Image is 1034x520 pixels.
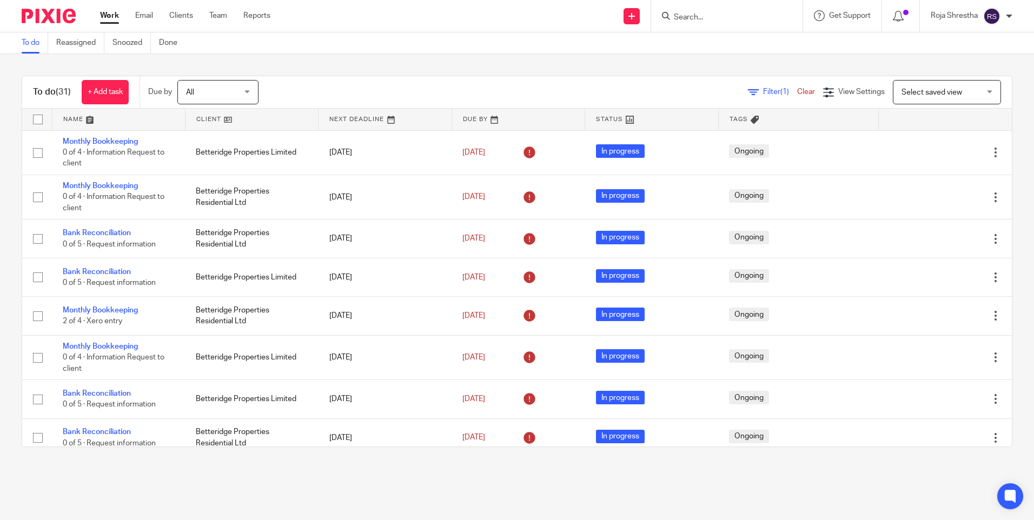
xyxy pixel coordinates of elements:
[63,401,156,409] span: 0 of 5 · Request information
[729,144,769,158] span: Ongoing
[33,86,71,98] h1: To do
[596,391,645,404] span: In progress
[148,86,172,97] p: Due by
[63,241,156,248] span: 0 of 5 · Request information
[319,418,452,457] td: [DATE]
[185,219,318,258] td: Betteridge Properties Residential Ltd
[185,418,318,457] td: Betteridge Properties Residential Ltd
[185,380,318,418] td: Betteridge Properties Limited
[63,439,156,447] span: 0 of 5 · Request information
[780,88,789,96] span: (1)
[462,312,485,319] span: [DATE]
[596,231,645,244] span: In progress
[729,430,769,443] span: Ongoing
[319,380,452,418] td: [DATE]
[63,343,138,350] a: Monthly Bookkeeping
[243,10,270,21] a: Reports
[462,395,485,403] span: [DATE]
[63,390,131,397] a: Bank Reconciliation
[185,175,318,219] td: Betteridge Properties Residential Ltd
[462,194,485,201] span: [DATE]
[829,12,871,19] span: Get Support
[729,269,769,283] span: Ongoing
[729,189,769,203] span: Ongoing
[462,434,485,442] span: [DATE]
[63,354,164,372] span: 0 of 4 · Information Request to client
[729,308,769,321] span: Ongoing
[931,10,978,21] p: Roja Shrestha
[729,391,769,404] span: Ongoing
[185,130,318,175] td: Betteridge Properties Limited
[112,32,151,54] a: Snoozed
[185,335,318,379] td: Betteridge Properties Limited
[63,149,164,168] span: 0 of 4 · Information Request to client
[596,144,645,158] span: In progress
[596,430,645,443] span: In progress
[169,10,193,21] a: Clients
[135,10,153,21] a: Email
[596,349,645,363] span: In progress
[730,116,748,122] span: Tags
[56,88,71,96] span: (31)
[185,258,318,296] td: Betteridge Properties Limited
[63,138,138,145] a: Monthly Bookkeeping
[82,80,129,104] a: + Add task
[209,10,227,21] a: Team
[763,88,797,96] span: Filter
[63,268,131,276] a: Bank Reconciliation
[462,274,485,281] span: [DATE]
[319,258,452,296] td: [DATE]
[22,9,76,23] img: Pixie
[462,149,485,156] span: [DATE]
[63,182,138,190] a: Monthly Bookkeeping
[100,10,119,21] a: Work
[838,88,885,96] span: View Settings
[319,335,452,379] td: [DATE]
[319,130,452,175] td: [DATE]
[319,219,452,258] td: [DATE]
[63,318,122,325] span: 2 of 4 · Xero entry
[63,306,138,314] a: Monthly Bookkeeping
[673,13,770,23] input: Search
[462,235,485,242] span: [DATE]
[319,297,452,335] td: [DATE]
[596,308,645,321] span: In progress
[729,231,769,244] span: Ongoing
[186,89,194,96] span: All
[159,32,185,54] a: Done
[729,349,769,363] span: Ongoing
[596,189,645,203] span: In progress
[22,32,48,54] a: To do
[63,229,131,237] a: Bank Reconciliation
[56,32,104,54] a: Reassigned
[63,194,164,212] span: 0 of 4 · Information Request to client
[596,269,645,283] span: In progress
[63,428,131,436] a: Bank Reconciliation
[319,175,452,219] td: [DATE]
[983,8,1000,25] img: svg%3E
[63,279,156,286] span: 0 of 5 · Request information
[797,88,815,96] a: Clear
[185,297,318,335] td: Betteridge Properties Residential Ltd
[902,89,962,96] span: Select saved view
[462,354,485,361] span: [DATE]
